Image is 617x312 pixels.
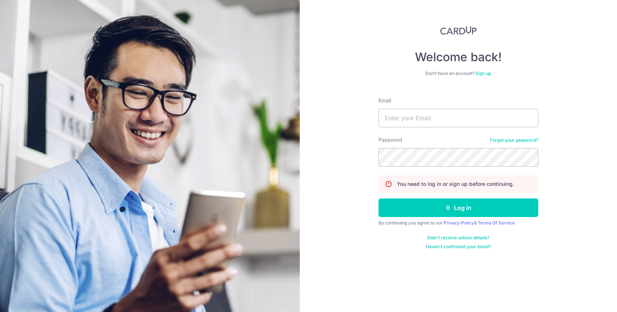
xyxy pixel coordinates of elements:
[490,137,538,143] a: Forgot your password?
[379,109,538,127] input: Enter your Email
[379,198,538,217] button: Log in
[426,244,491,250] a: Haven't confirmed your email?
[475,70,491,76] a: Sign up
[427,235,489,241] a: Didn't receive unlock details?
[379,97,391,104] label: Email
[444,220,474,226] a: Privacy Policy
[440,26,477,35] img: CardUp Logo
[379,220,538,226] div: By continuing you agree to our &
[478,220,515,226] a: Terms Of Service
[379,70,538,76] div: Don’t have an account?
[379,136,402,144] label: Password
[397,180,514,188] p: You need to log in or sign up before continuing.
[379,50,538,65] h4: Welcome back!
